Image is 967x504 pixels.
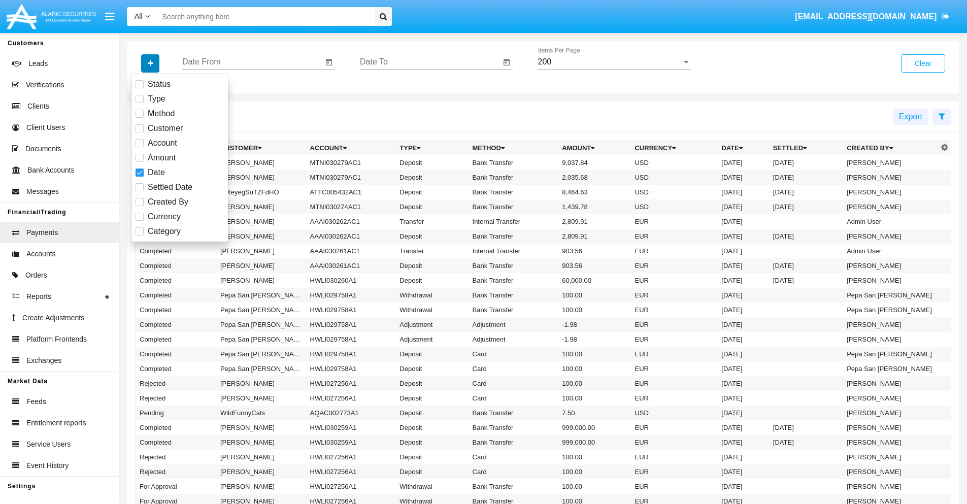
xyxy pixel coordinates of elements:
[469,332,558,347] td: Adjustment
[769,141,843,156] th: Settled
[843,479,938,494] td: [PERSON_NAME]
[843,450,938,464] td: [PERSON_NAME]
[148,93,165,105] span: Type
[717,361,769,376] td: [DATE]
[558,214,630,229] td: 2,809.91
[216,273,306,288] td: [PERSON_NAME]
[395,332,468,347] td: Adjustment
[630,170,717,185] td: USD
[148,181,192,193] span: Settled Date
[216,170,306,185] td: [PERSON_NAME]
[469,141,558,156] th: Method
[630,347,717,361] td: EUR
[26,460,69,471] span: Event History
[395,435,468,450] td: Deposit
[901,54,945,73] button: Clear
[630,244,717,258] td: EUR
[216,391,306,406] td: [PERSON_NAME]
[306,376,396,391] td: HWLI027256A1
[148,152,176,164] span: Amount
[843,199,938,214] td: [PERSON_NAME]
[148,78,171,90] span: Status
[306,435,396,450] td: HWLI030259A1
[216,155,306,170] td: [PERSON_NAME]
[558,155,630,170] td: 9,037.84
[216,303,306,317] td: Pepa San [PERSON_NAME]
[395,361,468,376] td: Deposit
[558,170,630,185] td: 2,035.68
[395,288,468,303] td: Withdrawal
[216,244,306,258] td: [PERSON_NAME]
[136,303,216,317] td: Completed
[469,273,558,288] td: Bank Transfer
[136,317,216,332] td: Completed
[769,258,843,273] td: [DATE]
[630,199,717,214] td: USD
[630,317,717,332] td: EUR
[395,376,468,391] td: Deposit
[306,155,396,170] td: MTNI030279AC1
[26,439,71,450] span: Service Users
[395,303,468,317] td: Withdrawal
[26,334,87,345] span: Platform Frontends
[717,141,769,156] th: Date
[216,288,306,303] td: Pepa San [PERSON_NAME]
[306,141,396,156] th: Account
[843,258,938,273] td: [PERSON_NAME]
[216,141,306,156] th: Customer
[136,347,216,361] td: Completed
[630,479,717,494] td: EUR
[630,155,717,170] td: USD
[216,464,306,479] td: [PERSON_NAME]
[843,141,938,156] th: Created By
[323,56,335,69] button: Open calendar
[26,291,51,302] span: Reports
[469,376,558,391] td: Card
[558,229,630,244] td: 2,809.91
[469,435,558,450] td: Bank Transfer
[306,303,396,317] td: HWLI029758A1
[136,376,216,391] td: Rejected
[558,258,630,273] td: 903.56
[136,479,216,494] td: For Approval
[306,391,396,406] td: HWLI027256A1
[717,376,769,391] td: [DATE]
[717,214,769,229] td: [DATE]
[216,317,306,332] td: Pepa San [PERSON_NAME]
[558,479,630,494] td: 100.00
[306,479,396,494] td: HWLI027256A1
[135,12,143,20] span: All
[469,185,558,199] td: Bank Transfer
[216,214,306,229] td: [PERSON_NAME]
[558,420,630,435] td: 999,000.00
[306,288,396,303] td: HWLI029758A1
[558,273,630,288] td: 60,000.00
[630,185,717,199] td: USD
[216,332,306,347] td: Pepa San [PERSON_NAME]
[893,109,928,125] button: Export
[843,435,938,450] td: [PERSON_NAME]
[558,317,630,332] td: -1.98
[469,479,558,494] td: Bank Transfer
[469,303,558,317] td: Bank Transfer
[538,57,552,66] span: 200
[306,273,396,288] td: HWLI030260A1
[630,361,717,376] td: EUR
[136,391,216,406] td: Rejected
[395,185,468,199] td: Deposit
[630,214,717,229] td: EUR
[843,214,938,229] td: Admin User
[558,347,630,361] td: 100.00
[558,185,630,199] td: 8,464.63
[148,166,165,179] span: Date
[717,317,769,332] td: [DATE]
[843,420,938,435] td: [PERSON_NAME]
[843,332,938,347] td: [PERSON_NAME]
[26,227,58,238] span: Payments
[27,165,75,176] span: Bank Accounts
[395,464,468,479] td: Deposit
[216,199,306,214] td: [PERSON_NAME]
[769,199,843,214] td: [DATE]
[395,273,468,288] td: Deposit
[395,170,468,185] td: Deposit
